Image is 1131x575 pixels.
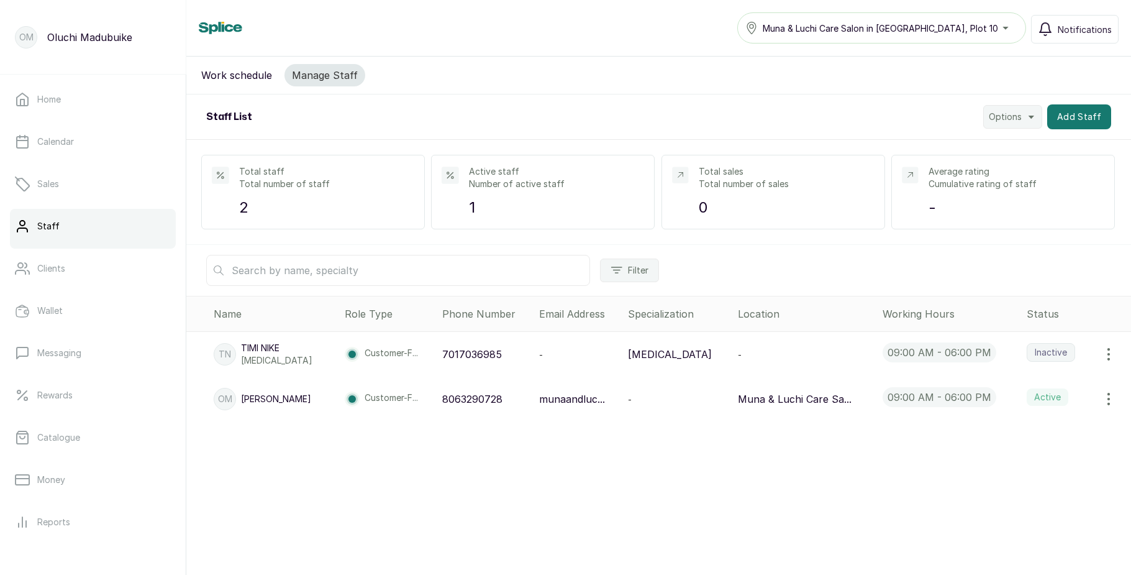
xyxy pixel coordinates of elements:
button: Add Staff [1047,104,1111,129]
span: - [539,349,543,360]
p: Number of active staff [469,178,644,190]
button: Options [983,105,1042,129]
a: Sales [10,167,176,201]
label: Inactive [1027,343,1075,362]
span: - [738,349,742,360]
p: Muna & Luchi Care Sa... [738,392,852,407]
p: Clients [37,262,65,275]
p: Customer-F... [365,392,418,407]
p: Money [37,474,65,486]
div: Status [1027,306,1126,321]
p: 8063290728 [442,392,502,407]
p: Rewards [37,389,73,402]
div: Specialization [628,306,728,321]
button: Manage Staff [284,64,365,86]
div: Email Address [539,306,618,321]
p: OM [218,393,232,405]
p: Wallet [37,305,63,317]
p: Cumulative rating of staff [929,178,1104,190]
div: Name [214,306,335,321]
p: OM [19,31,34,44]
a: Calendar [10,124,176,159]
p: Sales [37,178,59,190]
p: TN [219,348,231,361]
button: Work schedule [194,64,279,86]
button: Notifications [1031,15,1119,44]
p: Calendar [37,136,74,148]
p: Customer-F... [365,347,418,362]
p: 1 [469,196,644,219]
h2: Staff List [206,109,252,124]
span: Muna & Luchi Care Salon in [GEOGRAPHIC_DATA], Plot 10 [763,22,998,35]
div: Phone Number [442,306,530,321]
a: Money [10,462,176,497]
p: Reports [37,516,70,528]
label: Active [1027,389,1068,406]
p: Staff [37,220,60,232]
a: Home [10,82,176,117]
p: Average rating [929,165,1104,178]
div: Role Type [345,306,432,321]
p: Total staff [239,165,414,178]
p: Oluchi Madubuike [47,30,132,45]
p: Total number of sales [699,178,874,190]
a: Catalogue [10,420,176,455]
p: Messaging [37,347,81,359]
div: Working Hours [883,306,1017,321]
p: Total sales [699,165,874,178]
p: Active staff [469,165,644,178]
p: 0 [699,196,874,219]
p: [PERSON_NAME] [241,393,311,405]
p: - [929,196,1104,219]
button: Filter [600,259,659,282]
p: Home [37,93,61,106]
p: Total number of staff [239,178,414,190]
a: Wallet [10,293,176,328]
p: 2 [239,196,414,219]
a: Clients [10,251,176,286]
a: Messaging [10,336,176,370]
p: 09:00 am - 06:00 pm [883,387,996,407]
input: Search by name, specialty [206,255,590,286]
p: munaandluc... [539,392,605,407]
p: Timi Nike [241,342,312,354]
a: Staff [10,209,176,244]
p: Catalogue [37,431,80,444]
p: 09:00 am - 06:00 pm [883,343,996,362]
p: [MEDICAL_DATA] [241,354,312,367]
span: Options [989,111,1022,123]
span: Filter [628,264,648,277]
p: [MEDICAL_DATA] [628,347,712,362]
div: Location [738,306,873,321]
span: Notifications [1058,23,1112,36]
span: - [628,394,632,405]
p: 7017036985 [442,347,502,362]
a: Rewards [10,378,176,413]
a: Reports [10,505,176,540]
button: Muna & Luchi Care Salon in [GEOGRAPHIC_DATA], Plot 10 [737,12,1026,44]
